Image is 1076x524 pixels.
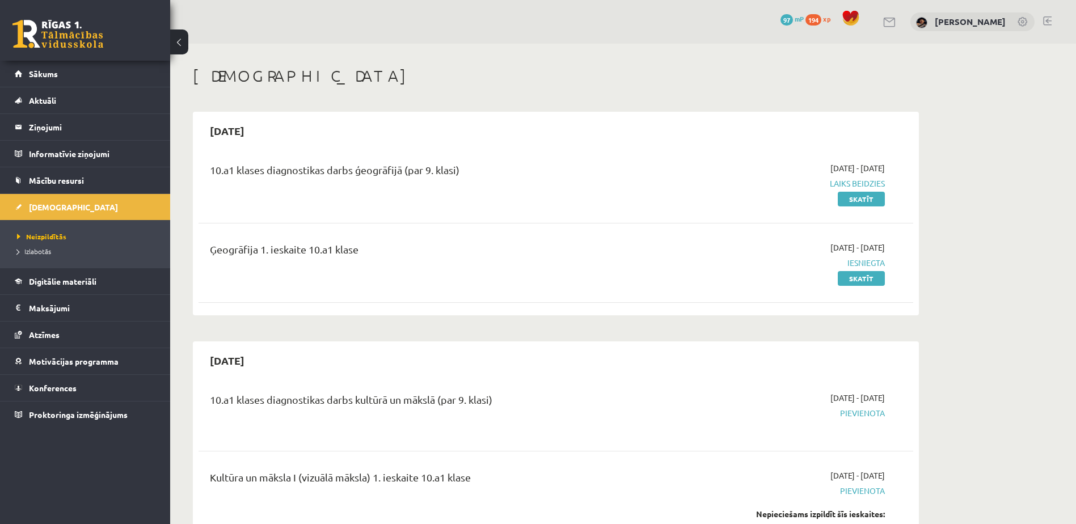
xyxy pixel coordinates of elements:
[15,194,156,220] a: [DEMOGRAPHIC_DATA]
[17,247,51,256] span: Izlabotās
[15,141,156,167] a: Informatīvie ziņojumi
[823,14,830,23] span: xp
[830,242,885,253] span: [DATE] - [DATE]
[916,17,927,28] img: Daila Kronberga
[15,167,156,193] a: Mācību resursi
[17,232,66,241] span: Neizpildītās
[805,14,821,26] span: 194
[671,257,885,269] span: Iesniegta
[15,87,156,113] a: Aktuāli
[29,295,156,321] legend: Maksājumi
[15,114,156,140] a: Ziņojumi
[15,295,156,321] a: Maksājumi
[830,162,885,174] span: [DATE] - [DATE]
[935,16,1006,27] a: [PERSON_NAME]
[199,117,256,144] h2: [DATE]
[29,114,156,140] legend: Ziņojumi
[29,69,58,79] span: Sākums
[838,271,885,286] a: Skatīt
[15,348,156,374] a: Motivācijas programma
[210,392,654,413] div: 10.a1 klases diagnostikas darbs kultūrā un mākslā (par 9. klasi)
[210,242,654,263] div: Ģeogrāfija 1. ieskaite 10.a1 klase
[29,383,77,393] span: Konferences
[15,268,156,294] a: Digitālie materiāli
[17,246,159,256] a: Izlabotās
[29,409,128,420] span: Proktoringa izmēģinājums
[29,175,84,185] span: Mācību resursi
[193,66,919,86] h1: [DEMOGRAPHIC_DATA]
[29,356,119,366] span: Motivācijas programma
[15,61,156,87] a: Sākums
[838,192,885,206] a: Skatīt
[795,14,804,23] span: mP
[29,329,60,340] span: Atzīmes
[210,470,654,491] div: Kultūra un māksla I (vizuālā māksla) 1. ieskaite 10.a1 klase
[830,470,885,481] span: [DATE] - [DATE]
[671,407,885,419] span: Pievienota
[210,162,654,183] div: 10.a1 klases diagnostikas darbs ģeogrāfijā (par 9. klasi)
[780,14,804,23] a: 97 mP
[15,322,156,348] a: Atzīmes
[805,14,836,23] a: 194 xp
[29,141,156,167] legend: Informatīvie ziņojumi
[780,14,793,26] span: 97
[199,347,256,374] h2: [DATE]
[15,375,156,401] a: Konferences
[671,508,885,520] div: Nepieciešams izpildīt šīs ieskaites:
[830,392,885,404] span: [DATE] - [DATE]
[29,95,56,105] span: Aktuāli
[15,402,156,428] a: Proktoringa izmēģinājums
[29,202,118,212] span: [DEMOGRAPHIC_DATA]
[671,485,885,497] span: Pievienota
[12,20,103,48] a: Rīgas 1. Tālmācības vidusskola
[17,231,159,242] a: Neizpildītās
[671,178,885,189] span: Laiks beidzies
[29,276,96,286] span: Digitālie materiāli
